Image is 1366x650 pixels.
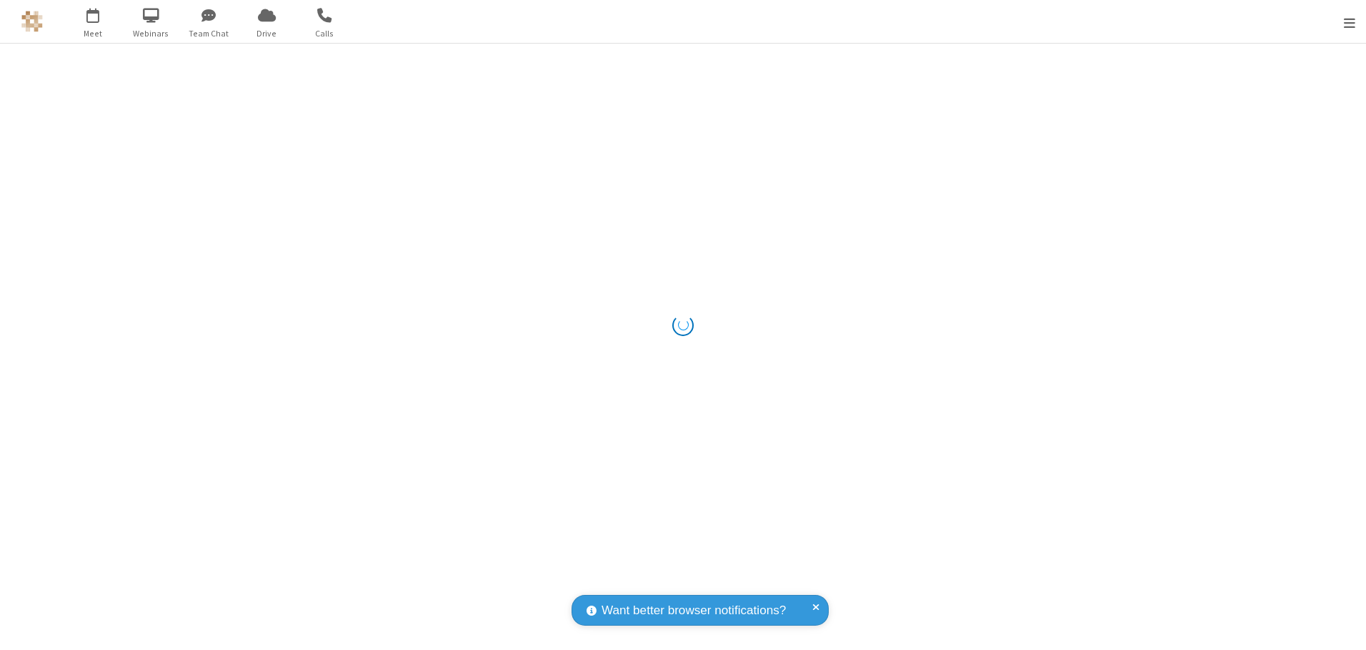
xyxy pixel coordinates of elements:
[298,27,352,40] span: Calls
[240,27,294,40] span: Drive
[602,601,786,620] span: Want better browser notifications?
[66,27,120,40] span: Meet
[124,27,178,40] span: Webinars
[182,27,236,40] span: Team Chat
[21,11,43,32] img: QA Selenium DO NOT DELETE OR CHANGE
